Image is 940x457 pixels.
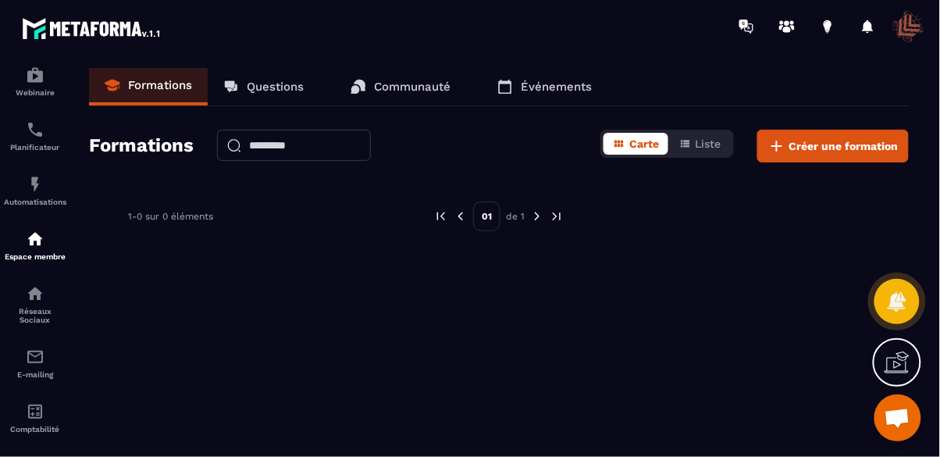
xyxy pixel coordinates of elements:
p: Espace membre [4,252,66,261]
p: Automatisations [4,198,66,206]
a: Questions [208,68,319,105]
img: prev [434,209,448,223]
img: automations [26,230,45,248]
a: Communauté [335,68,466,105]
span: Créer une formation [789,138,899,154]
p: Formations [128,78,192,92]
p: Comptabilité [4,425,66,434]
button: Créer une formation [757,130,909,162]
span: Liste [696,137,721,150]
p: Questions [247,80,304,94]
a: social-networksocial-networkRéseaux Sociaux [4,273,66,336]
a: automationsautomationsEspace membre [4,218,66,273]
p: Planificateur [4,143,66,152]
a: Formations [89,68,208,105]
a: accountantaccountantComptabilité [4,391,66,445]
p: E-mailing [4,370,66,379]
a: emailemailE-mailing [4,336,66,391]
p: 1-0 sur 0 éléments [128,211,213,222]
a: automationsautomationsWebinaire [4,54,66,109]
p: Réseaux Sociaux [4,307,66,324]
a: Événements [482,68,607,105]
p: de 1 [506,210,525,223]
span: Carte [629,137,659,150]
img: prev [454,209,468,223]
img: automations [26,175,45,194]
img: logo [22,14,162,42]
a: schedulerschedulerPlanificateur [4,109,66,163]
h2: Formations [89,130,194,162]
p: Webinaire [4,88,66,97]
img: accountant [26,402,45,421]
button: Carte [604,133,668,155]
img: next [550,209,564,223]
p: 01 [473,202,500,231]
p: Communauté [374,80,450,94]
button: Liste [670,133,731,155]
div: Ouvrir le chat [874,395,921,441]
img: social-network [26,284,45,303]
img: next [530,209,544,223]
a: automationsautomationsAutomatisations [4,163,66,218]
img: email [26,348,45,366]
img: automations [26,66,45,84]
p: Événements [521,80,592,94]
img: scheduler [26,120,45,139]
